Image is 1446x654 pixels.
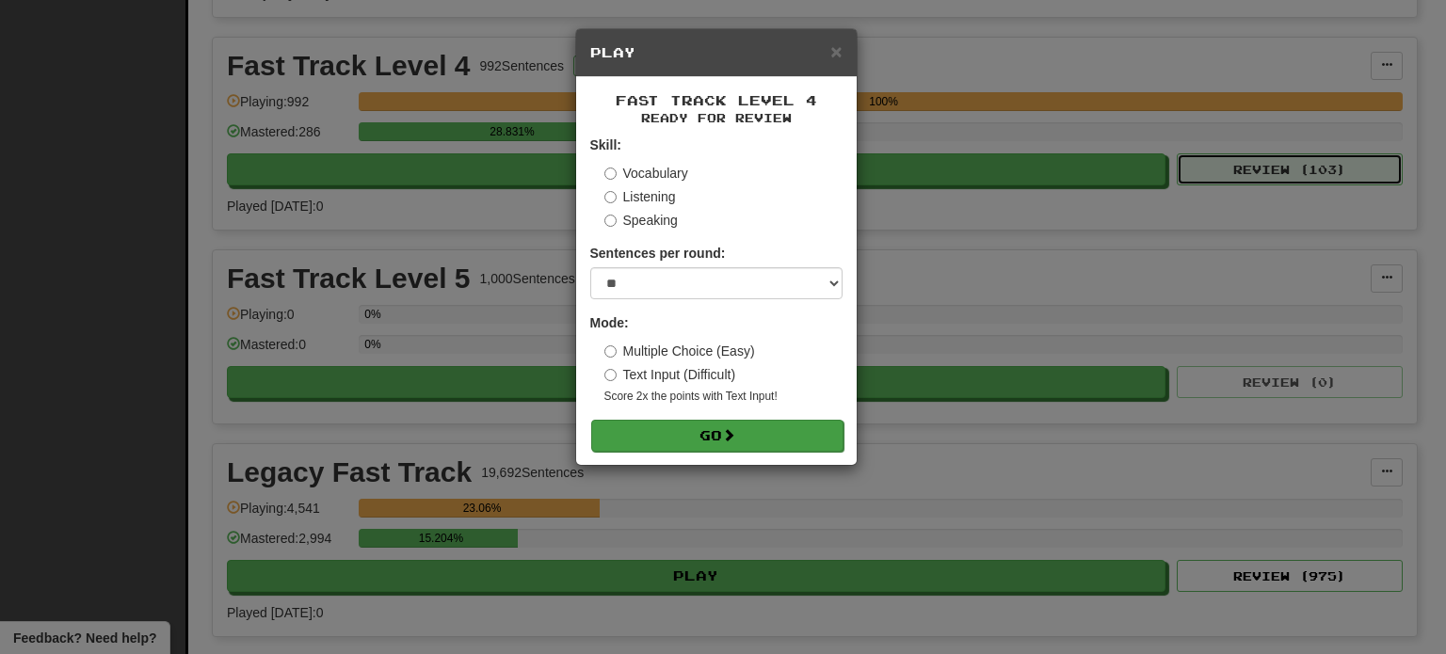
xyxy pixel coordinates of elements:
[604,342,755,360] label: Multiple Choice (Easy)
[604,167,617,180] input: Vocabulary
[590,43,843,62] h5: Play
[830,41,842,61] button: Close
[604,191,617,203] input: Listening
[590,110,843,126] small: Ready for Review
[604,211,678,230] label: Speaking
[830,40,842,62] span: ×
[604,365,736,384] label: Text Input (Difficult)
[590,137,621,152] strong: Skill:
[604,215,617,227] input: Speaking
[604,164,688,183] label: Vocabulary
[604,345,617,358] input: Multiple Choice (Easy)
[616,92,817,108] span: Fast Track Level 4
[604,389,843,405] small: Score 2x the points with Text Input !
[604,369,617,381] input: Text Input (Difficult)
[590,315,629,330] strong: Mode:
[591,420,843,452] button: Go
[590,244,726,263] label: Sentences per round:
[604,187,676,206] label: Listening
